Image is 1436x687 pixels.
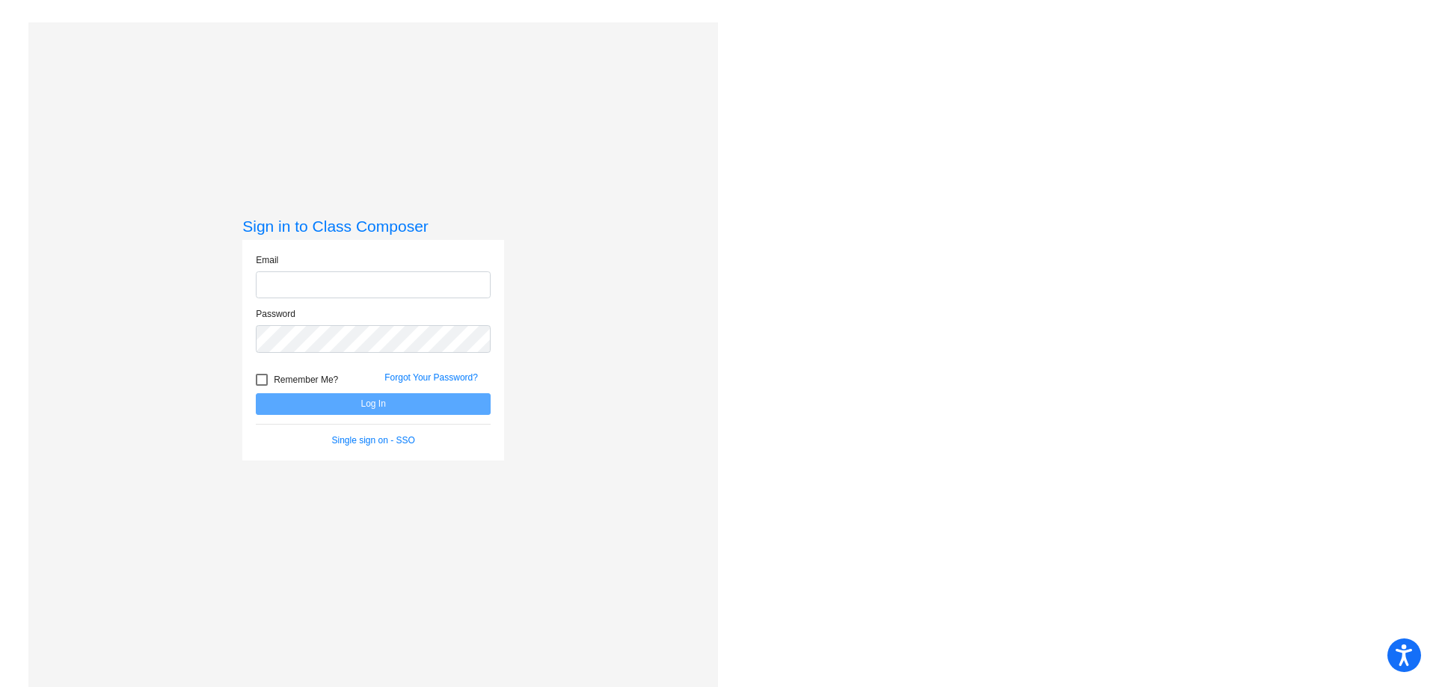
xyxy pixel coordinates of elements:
[384,372,478,383] a: Forgot Your Password?
[332,435,415,446] a: Single sign on - SSO
[256,393,491,415] button: Log In
[242,217,504,235] h3: Sign in to Class Composer
[274,371,338,389] span: Remember Me?
[256,253,278,267] label: Email
[256,307,295,321] label: Password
